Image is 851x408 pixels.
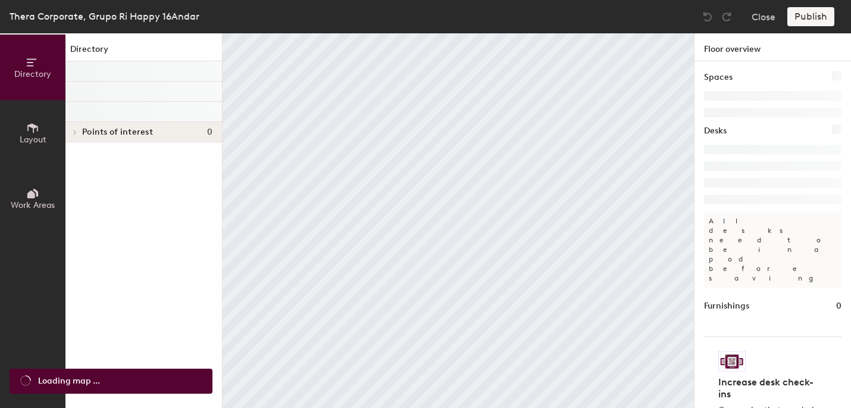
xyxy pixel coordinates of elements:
span: 0 [207,127,212,137]
span: Loading map ... [38,375,100,388]
img: Undo [702,11,714,23]
span: Directory [14,69,51,79]
h1: Desks [704,124,727,138]
h1: 0 [836,300,841,313]
canvas: Map [223,33,694,408]
button: Close [752,7,775,26]
span: Work Areas [11,200,55,210]
h1: Furnishings [704,300,749,313]
img: Sticker logo [718,351,746,372]
div: Thera Corporate, Grupo Ri Happy 16Andar [10,9,199,24]
h1: Spaces [704,71,733,84]
span: Points of interest [82,127,153,137]
p: All desks need to be in a pod before saving [704,211,841,288]
img: Redo [721,11,733,23]
span: Layout [20,135,46,145]
h1: Directory [65,43,222,61]
h1: Floor overview [694,33,851,61]
h4: Increase desk check-ins [718,376,820,400]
